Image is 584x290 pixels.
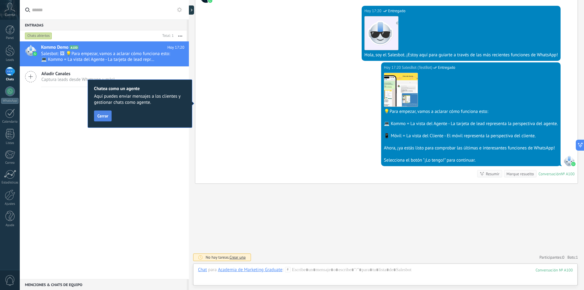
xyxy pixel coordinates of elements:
span: Añadir Canales [41,71,115,77]
div: Ayuda [1,223,19,227]
div: Hoy 17:20 [384,65,402,71]
button: Cerrar [94,110,112,121]
span: : [283,267,283,273]
div: Hola, soy el Salesbot. ¡Estoy aquí para guiarte a través de las más recientes funciones de WhatsApp! [364,52,558,58]
span: Aquí puedes enviar mensajes a los clientes y gestionar chats como agente. [94,93,186,106]
span: Salesbot: 🖼 💡Para empezar, vamos a aclarar cómo funciona esto: 💻 Kommo = La vista del Agente - La... [41,51,173,62]
span: 1 [576,255,578,260]
div: Chats [1,78,19,82]
span: Entregado [438,65,455,71]
div: Total: 1 [160,33,174,39]
div: Calendario [1,120,19,124]
span: 0 [562,255,565,260]
h2: Chatea como un agente [94,86,186,92]
span: A100 [70,45,78,49]
span: para [208,267,217,273]
span: SalesBot (TestBot) [402,65,432,71]
div: Hoy 17:20 [364,8,382,14]
span: Entregado [388,8,405,14]
div: Marque resuelto [506,171,534,177]
a: Participantes:0 [539,255,564,260]
div: Leads [1,58,19,62]
div: № A100 [561,171,575,176]
span: Captura leads desde Whatsapp y más! [41,77,115,82]
div: Listas [1,141,19,145]
span: Cerrar [97,114,108,118]
span: SalesBot [564,155,575,166]
img: 183.png [365,16,398,50]
div: Selecciona el botón "¡Lo tengo!" para continuar. [384,157,558,163]
div: Mostrar [188,5,194,15]
span: Crear una [229,255,245,260]
div: Entradas [20,19,187,30]
div: Menciones & Chats de equipo [20,279,187,290]
div: WhatsApp [1,98,19,104]
div: Estadísticas [1,181,19,185]
div: Ajustes [1,202,19,206]
div: 💡Para empezar, vamos a aclarar cómo funciona esto: [384,109,558,115]
div: Correo [1,161,19,165]
div: 100 [536,267,573,273]
img: 00445d07-db30-4268-a039-d39a70503e31 [384,73,418,107]
span: Cuenta [5,13,15,17]
div: Ahora, ¡ya estás listo para comprobar las últimas e interesantes funciones de WhatsApp! [384,145,558,151]
div: 📱 Móvil = La vista del Cliente - El móvil representa la perspectiva del cliente. [384,133,558,139]
span: Hoy 17:20 [167,44,184,51]
div: Panel [1,36,19,40]
div: No hay tareas. [206,255,246,260]
div: Chats abiertos [25,32,52,40]
div: Academia de Marketing Graduate [218,267,282,272]
div: Resumir [486,171,499,177]
div: 💻 Kommo = La vista del Agente - La tarjeta de lead representa la perspectiva del agente. [384,121,558,127]
div: Conversación [538,171,561,176]
a: Kommo Demo A100 Hoy 17:20 Salesbot: 🖼 💡Para empezar, vamos a aclarar cómo funciona esto: 💻 Kommo ... [20,41,189,66]
span: Kommo Demo [41,44,68,51]
span: Bots: [568,255,578,260]
img: waba.svg [33,52,37,56]
img: waba.svg [571,162,575,166]
button: Más [174,30,187,41]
